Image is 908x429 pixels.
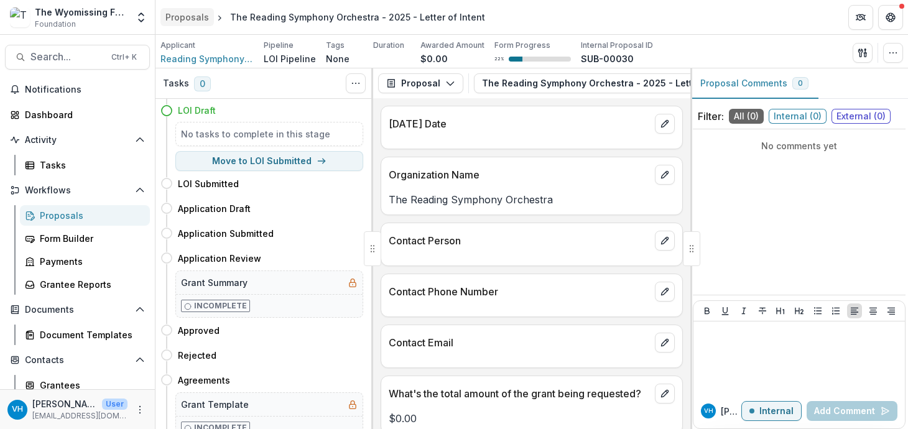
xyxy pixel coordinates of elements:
button: Underline [718,303,733,318]
div: Document Templates [40,328,140,341]
span: Notifications [25,85,145,95]
p: [PERSON_NAME] [721,405,741,418]
button: Bold [700,303,715,318]
p: No comments yet [698,139,901,152]
h4: LOI Submitted [178,177,239,190]
span: All ( 0 ) [729,109,764,124]
div: Ctrl + K [109,50,139,64]
div: The Reading Symphony Orchestra - 2025 - Letter of Intent [230,11,485,24]
p: Form Progress [494,40,550,51]
div: The Wyomissing Foundation [35,6,127,19]
p: Internal [759,406,794,417]
button: Heading 1 [773,303,788,318]
h4: Agreements [178,374,230,387]
button: Italicize [736,303,751,318]
span: Internal ( 0 ) [769,109,827,124]
div: Grantee Reports [40,278,140,291]
p: LOI Pipeline [264,52,316,65]
a: Proposals [20,205,150,226]
h5: Grant Summary [181,276,248,289]
button: Proposal Comments [690,68,818,99]
p: $0.00 [420,52,448,65]
button: edit [655,384,675,404]
button: edit [655,333,675,353]
div: Dashboard [25,108,140,121]
div: Valeri Harteg [12,405,23,413]
div: Payments [40,255,140,268]
button: Ordered List [828,303,843,318]
p: Tags [326,40,345,51]
p: Organization Name [389,167,650,182]
a: Grantees [20,375,150,395]
button: Heading 2 [792,303,807,318]
nav: breadcrumb [160,8,490,26]
img: The Wyomissing Foundation [10,7,30,27]
button: Move to LOI Submitted [175,151,363,171]
p: SUB-00030 [581,52,634,65]
p: [DATE] Date [389,116,650,131]
a: Payments [20,251,150,272]
p: Pipeline [264,40,294,51]
h4: Application Submitted [178,227,274,240]
button: Partners [848,5,873,30]
p: 22 % [494,55,504,63]
div: Grantees [40,379,140,392]
h4: Application Review [178,252,261,265]
div: Proposals [40,209,140,222]
button: Align Right [884,303,899,318]
div: Valeri Harteg [704,408,713,414]
h4: Application Draft [178,202,251,215]
p: $0.00 [389,411,675,426]
a: Grantee Reports [20,274,150,295]
div: Tasks [40,159,140,172]
h4: Approved [178,324,220,337]
p: Awarded Amount [420,40,484,51]
h5: Grant Template [181,398,249,411]
span: External ( 0 ) [832,109,891,124]
p: The Reading Symphony Orchestra [389,192,675,207]
button: edit [655,231,675,251]
span: Contacts [25,355,130,366]
button: Open Workflows [5,180,150,200]
div: Proposals [165,11,209,24]
span: Activity [25,135,130,145]
h4: Rejected [178,349,216,362]
button: Internal [741,401,802,421]
span: Workflows [25,185,130,196]
button: Search... [5,45,150,70]
span: Foundation [35,19,76,30]
button: Notifications [5,80,150,99]
button: Bullet List [810,303,825,318]
span: Documents [25,305,130,315]
button: edit [655,282,675,302]
a: Reading Symphony Orchestra Association [160,52,254,65]
a: Proposals [160,8,214,26]
p: User [102,399,127,410]
button: edit [655,114,675,134]
h4: LOI Draft [178,104,216,117]
span: 0 [798,79,803,88]
p: Applicant [160,40,195,51]
button: Align Center [866,303,881,318]
p: [EMAIL_ADDRESS][DOMAIN_NAME] [32,410,127,422]
button: edit [655,165,675,185]
p: [PERSON_NAME] [32,397,97,410]
a: Tasks [20,155,150,175]
div: Form Builder [40,232,140,245]
a: Dashboard [5,104,150,125]
button: Open Documents [5,300,150,320]
h3: Tasks [163,78,189,89]
p: Filter: [698,109,724,124]
p: None [326,52,350,65]
p: Contact Person [389,233,650,248]
p: What's the total amount of the grant being requested? [389,386,650,401]
button: More [132,402,147,417]
p: Duration [373,40,404,51]
span: 0 [194,76,211,91]
p: Contact Phone Number [389,284,650,299]
button: Open Activity [5,130,150,150]
button: The Reading Symphony Orchestra - 2025 - Letter of Intent [474,73,779,93]
p: Contact Email [389,335,650,350]
p: Internal Proposal ID [581,40,653,51]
